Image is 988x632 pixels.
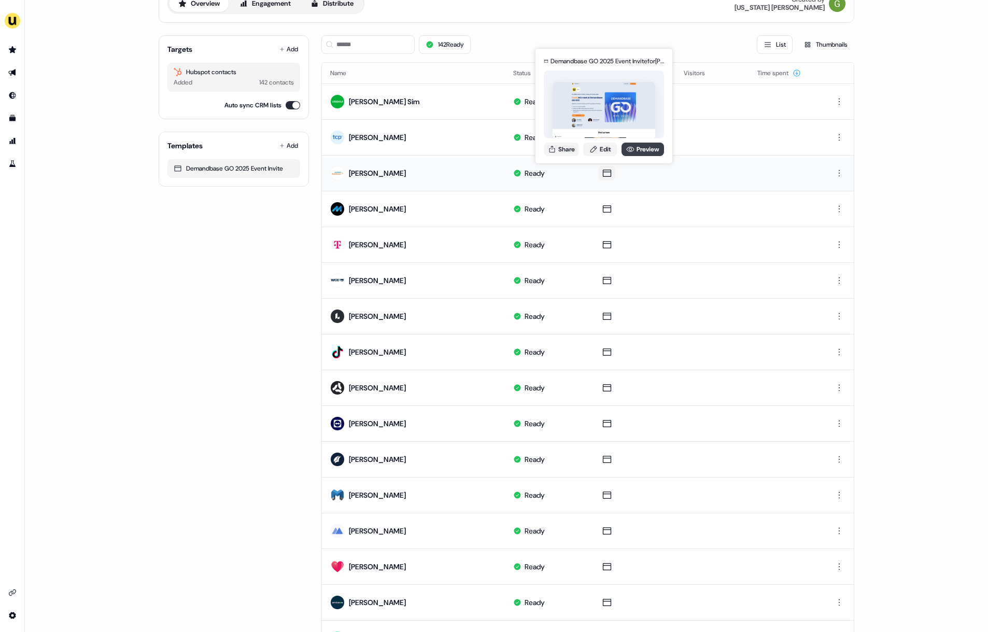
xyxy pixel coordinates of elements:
div: Hubspot contacts [174,67,294,77]
button: List [757,35,793,54]
div: [PERSON_NAME] [349,383,406,393]
button: Add [277,138,300,153]
div: Demandbase GO 2025 Event Invite [174,163,294,174]
div: [PERSON_NAME] [349,311,406,321]
div: Ready [525,418,545,429]
div: [PERSON_NAME] [349,240,406,250]
div: Targets [167,44,192,54]
button: Status [513,64,543,82]
a: Go to integrations [4,607,21,624]
button: Time spent [757,64,801,82]
div: 142 contacts [259,77,294,88]
div: [PERSON_NAME] [349,132,406,143]
div: [PERSON_NAME] [349,597,406,608]
div: [PERSON_NAME] [349,275,406,286]
div: Ready [525,168,545,178]
div: [PERSON_NAME] [349,168,406,178]
div: [PERSON_NAME] Sim [349,96,420,107]
button: Visitors [684,64,717,82]
img: asset preview [553,82,655,139]
button: Name [330,64,359,82]
div: Ready [525,347,545,357]
div: Ready [525,240,545,250]
div: Ready [525,597,545,608]
button: 142Ready [419,35,471,54]
a: Go to integrations [4,584,21,601]
div: Ready [525,204,545,214]
a: Go to prospects [4,41,21,58]
a: Preview [622,143,664,156]
a: Go to attribution [4,133,21,149]
div: Ready [525,490,545,500]
div: [PERSON_NAME] [349,561,406,572]
div: Ready [525,561,545,572]
div: [PERSON_NAME] [349,347,406,357]
div: Ready [525,311,545,321]
div: [PERSON_NAME] [349,454,406,465]
div: [PERSON_NAME] [349,204,406,214]
a: Go to Inbound [4,87,21,104]
label: Auto sync CRM lists [224,100,281,110]
div: Added [174,77,192,88]
div: Ready [525,275,545,286]
div: Templates [167,141,203,151]
div: Demandbase GO 2025 Event Invite for [PERSON_NAME] [551,56,664,66]
div: [US_STATE] [PERSON_NAME] [735,4,825,12]
button: Add [277,42,300,57]
a: Go to outbound experience [4,64,21,81]
a: Edit [583,143,617,156]
a: Go to templates [4,110,21,127]
div: Ready [525,526,545,536]
div: [PERSON_NAME] [349,526,406,536]
button: Thumbnails [797,35,854,54]
div: Ready [525,132,545,143]
div: Ready [525,383,545,393]
div: Ready [525,454,545,465]
div: [PERSON_NAME] [349,490,406,500]
a: Go to experiments [4,156,21,172]
div: [PERSON_NAME] [349,418,406,429]
div: Ready [525,96,545,107]
button: Share [544,143,579,156]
